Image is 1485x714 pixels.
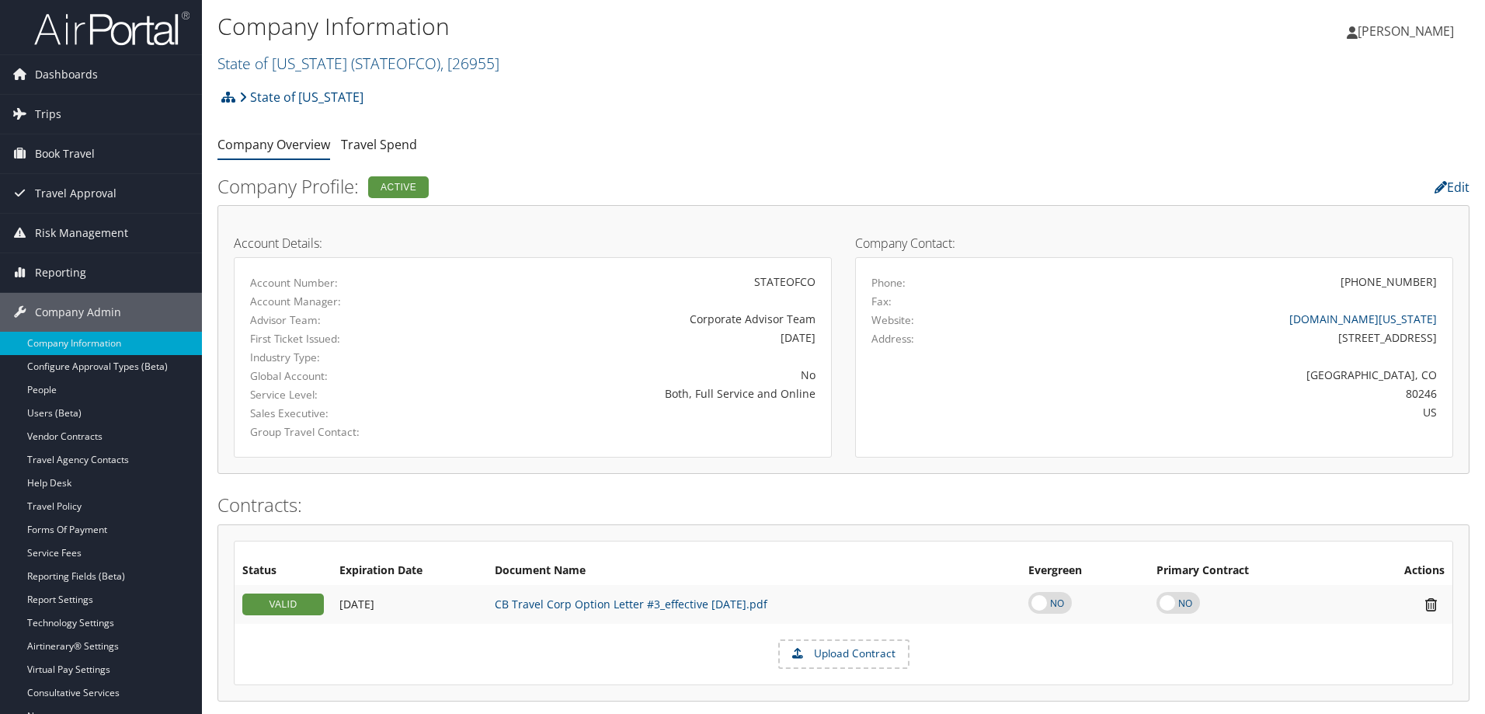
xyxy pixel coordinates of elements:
a: Edit [1435,179,1469,196]
div: [GEOGRAPHIC_DATA], CO [1019,367,1438,383]
span: Risk Management [35,214,128,253]
a: State of [US_STATE] [217,53,499,74]
label: Sales Executive: [250,406,423,421]
a: State of [US_STATE] [239,82,363,113]
label: Global Account: [250,368,423,384]
th: Status [235,557,332,585]
span: Trips [35,95,61,134]
label: Upload Contract [780,641,908,667]
a: Travel Spend [341,136,417,153]
label: Group Travel Contact: [250,424,423,440]
div: Active [368,176,429,198]
label: Service Level: [250,387,423,402]
span: Company Admin [35,293,121,332]
h1: Company Information [217,10,1052,43]
div: Add/Edit Date [339,597,479,611]
label: Account Manager: [250,294,423,309]
div: Corporate Advisor Team [447,311,816,327]
a: Company Overview [217,136,330,153]
label: Advisor Team: [250,312,423,328]
div: [STREET_ADDRESS] [1019,329,1438,346]
span: , [ 26955 ] [440,53,499,74]
label: Website: [871,312,914,328]
label: First Ticket Issued: [250,331,423,347]
div: VALID [242,594,324,615]
img: airportal-logo.png [34,10,190,47]
label: Account Number: [250,275,423,291]
div: [PHONE_NUMBER] [1341,273,1437,290]
span: [DATE] [339,597,374,611]
span: Reporting [35,253,86,292]
i: Remove Contract [1417,597,1445,613]
span: Travel Approval [35,174,117,213]
th: Primary Contract [1149,557,1348,585]
h2: Company Profile: [217,173,1045,200]
span: Book Travel [35,134,95,173]
h4: Company Contact: [855,237,1453,249]
a: [DOMAIN_NAME][US_STATE] [1289,312,1437,326]
h4: Account Details: [234,237,832,249]
div: [DATE] [447,329,816,346]
label: Industry Type: [250,350,423,365]
span: [PERSON_NAME] [1358,23,1454,40]
div: No [447,367,816,383]
th: Expiration Date [332,557,487,585]
div: Both, Full Service and Online [447,385,816,402]
th: Evergreen [1021,557,1149,585]
a: [PERSON_NAME] [1347,8,1469,54]
label: Fax: [871,294,892,309]
h2: Contracts: [217,492,1469,518]
div: 80246 [1019,385,1438,402]
span: Dashboards [35,55,98,94]
a: CB Travel Corp Option Letter #3_effective [DATE].pdf [495,597,767,611]
th: Actions [1349,557,1452,585]
div: STATEOFCO [447,273,816,290]
div: US [1019,404,1438,420]
label: Address: [871,331,914,347]
label: Phone: [871,275,906,291]
span: ( STATEOFCO ) [351,53,440,74]
th: Document Name [487,557,1021,585]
